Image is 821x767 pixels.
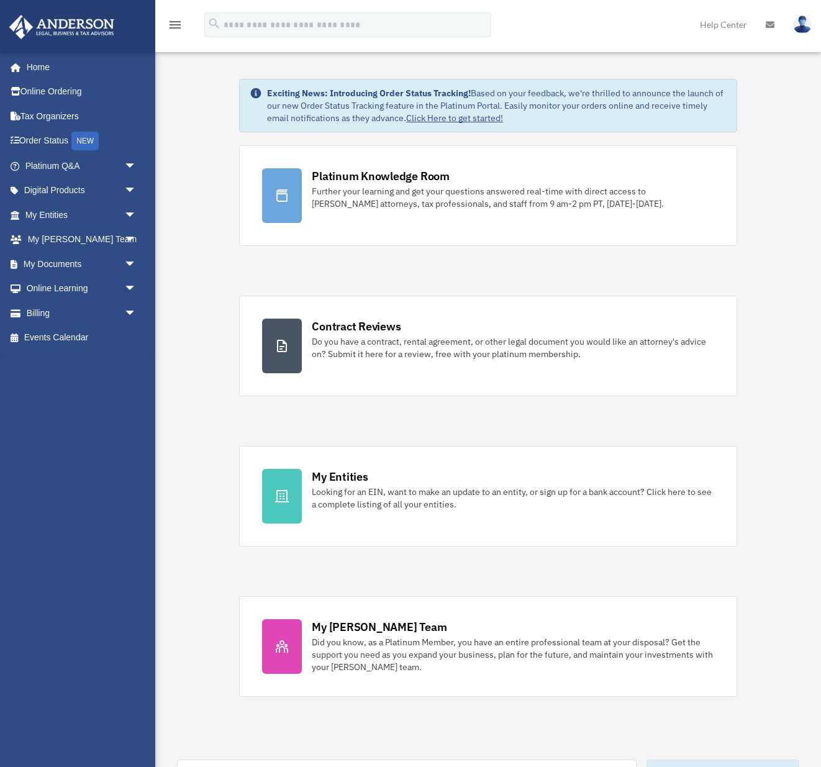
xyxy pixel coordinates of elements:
[9,79,155,104] a: Online Ordering
[312,486,714,511] div: Looking for an EIN, want to make an update to an entity, or sign up for a bank account? Click her...
[168,22,183,32] a: menu
[124,178,149,204] span: arrow_drop_down
[239,296,737,396] a: Contract Reviews Do you have a contract, rental agreement, or other legal document you would like...
[124,153,149,179] span: arrow_drop_down
[9,301,155,325] a: Billingarrow_drop_down
[9,325,155,350] a: Events Calendar
[9,178,155,203] a: Digital Productsarrow_drop_down
[71,132,99,150] div: NEW
[9,153,155,178] a: Platinum Q&Aarrow_drop_down
[406,112,503,124] a: Click Here to get started!
[312,185,714,210] div: Further your learning and get your questions answered real-time with direct access to [PERSON_NAM...
[9,129,155,154] a: Order StatusNEW
[9,104,155,129] a: Tax Organizers
[6,15,118,39] img: Anderson Advisors Platinum Portal
[267,87,727,124] div: Based on your feedback, we're thrilled to announce the launch of our new Order Status Tracking fe...
[9,202,155,227] a: My Entitiesarrow_drop_down
[9,252,155,276] a: My Documentsarrow_drop_down
[207,17,221,30] i: search
[124,252,149,277] span: arrow_drop_down
[312,619,447,635] div: My [PERSON_NAME] Team
[312,168,450,184] div: Platinum Knowledge Room
[239,596,737,697] a: My [PERSON_NAME] Team Did you know, as a Platinum Member, you have an entire professional team at...
[267,88,471,99] strong: Exciting News: Introducing Order Status Tracking!
[239,145,737,246] a: Platinum Knowledge Room Further your learning and get your questions answered real-time with dire...
[9,55,149,79] a: Home
[239,446,737,547] a: My Entities Looking for an EIN, want to make an update to an entity, or sign up for a bank accoun...
[124,276,149,302] span: arrow_drop_down
[312,319,401,334] div: Contract Reviews
[124,301,149,326] span: arrow_drop_down
[168,17,183,32] i: menu
[124,227,149,253] span: arrow_drop_down
[9,276,155,301] a: Online Learningarrow_drop_down
[312,636,714,673] div: Did you know, as a Platinum Member, you have an entire professional team at your disposal? Get th...
[793,16,812,34] img: User Pic
[312,335,714,360] div: Do you have a contract, rental agreement, or other legal document you would like an attorney's ad...
[9,227,155,252] a: My [PERSON_NAME] Teamarrow_drop_down
[312,469,368,484] div: My Entities
[124,202,149,228] span: arrow_drop_down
